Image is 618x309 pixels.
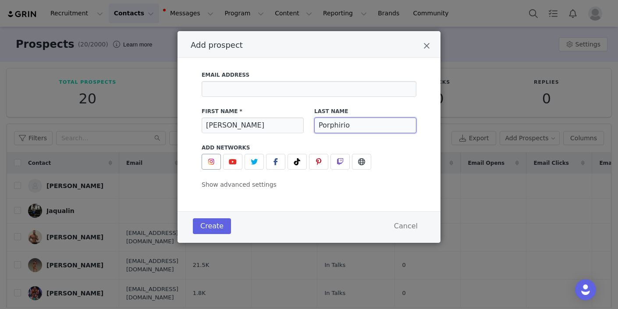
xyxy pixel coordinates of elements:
span: Show advanced settings [202,181,277,188]
button: Cancel [387,218,425,234]
div: Add prospect [178,31,440,243]
label: Add Networks [202,144,416,152]
img: instagram.svg [208,158,215,165]
button: Create [193,218,231,234]
label: Email Address [202,71,416,79]
span: Add prospect [191,40,243,50]
label: Last Name [314,107,416,115]
div: Open Intercom Messenger [575,279,596,300]
label: First Name * [202,107,304,115]
button: Close [423,42,430,52]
